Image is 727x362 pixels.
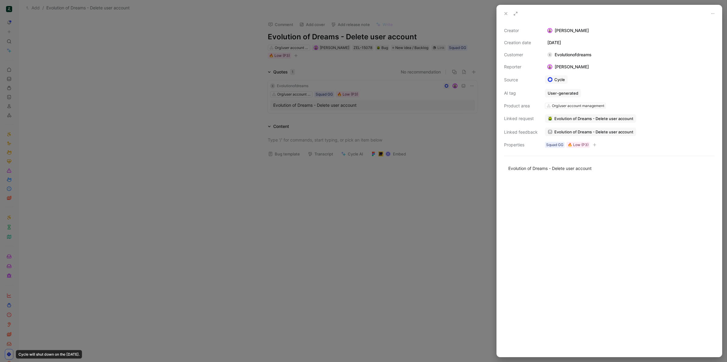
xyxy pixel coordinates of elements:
div: Product area [504,102,538,109]
div: Evolutionofdreams [545,51,594,58]
div: Creator [504,27,538,34]
div: Customer [504,51,538,58]
div: Cycle will shut down on the [DATE]. [16,350,82,359]
div: Reporter [504,63,538,70]
div: [DATE] [545,39,715,46]
div: Linked feedback [504,129,538,136]
div: E [547,52,552,57]
img: avatar [548,29,552,33]
img: avatar [548,65,552,69]
div: User-generated [548,90,578,96]
a: Cycle [545,75,568,84]
div: Properties [504,141,538,148]
div: Evolution of Dreams - Delete user account [508,165,710,171]
div: [PERSON_NAME] [545,63,591,70]
div: 🔥 Low (P3) [568,142,589,148]
span: Evolution of Dreams - Delete user account [554,129,633,135]
img: 🪲 [548,116,553,121]
div: [PERSON_NAME] [545,27,715,34]
div: Squad GG [546,142,563,148]
div: Linked request [504,115,538,122]
button: 🪲Evolution of Dreams - Delete user account [545,114,636,123]
div: Creation date [504,39,538,46]
div: Org/user account management [552,103,604,109]
span: Evolution of Dreams - Delete user account [554,116,633,121]
div: AI tag [504,90,538,97]
div: Source [504,76,538,83]
a: Evolution of Dreams - Delete user account [545,128,636,136]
